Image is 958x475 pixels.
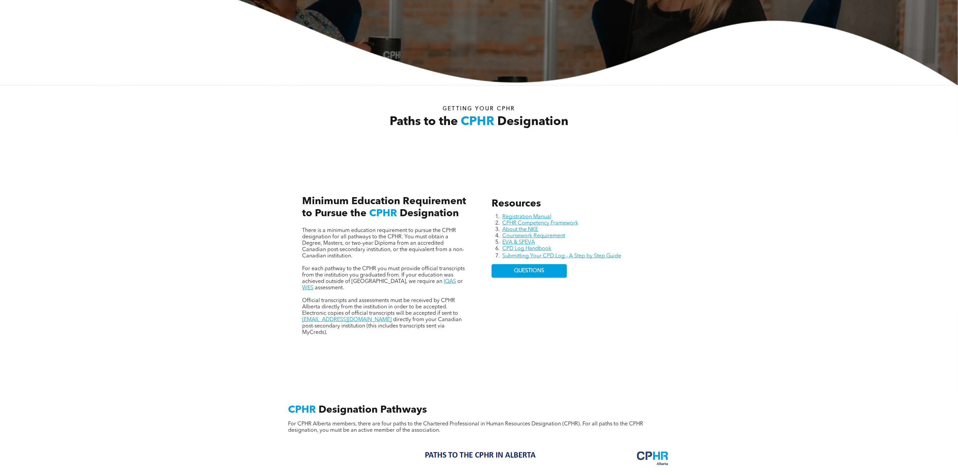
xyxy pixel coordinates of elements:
a: IQAS [444,279,456,284]
a: WES [302,285,314,291]
a: About the NKE [502,227,538,232]
span: CPHR [288,405,316,415]
span: directly from your Canadian post-secondary institution (this includes transcripts sent via MyCreds). [302,317,462,335]
a: [EMAIL_ADDRESS][DOMAIN_NAME] [302,317,392,322]
span: There is a minimum education requirement to pursue the CPHR designation for all pathways to the C... [302,228,464,259]
span: Getting your Cphr [443,106,515,112]
span: Designation Pathways [319,405,427,415]
span: Resources [492,199,541,209]
a: CPD Log Handbook [502,246,551,251]
a: QUESTIONS [492,264,567,278]
a: Submitting Your CPD Log - A Step by Step Guide [502,253,621,259]
span: Paths to the [390,116,458,128]
span: Designation [497,116,568,128]
span: Official transcripts and assessments must be received by CPHR Alberta directly from the instituti... [302,298,458,316]
span: Minimum Education Requirement to Pursue the [302,196,466,219]
a: EVA & SPEVA [502,240,535,245]
span: QUESTIONS [514,268,545,274]
a: CPHR Competency Framework [502,221,578,226]
span: For each pathway to the CPHR you must provide official transcripts from the institution you gradu... [302,266,465,284]
a: Registration Manual [502,214,551,220]
span: CPHR [461,116,494,128]
span: assessment. [315,285,344,291]
a: Coursework Requirement [502,233,565,239]
span: or [458,279,463,284]
span: Designation [400,209,459,219]
span: CPHR [370,209,397,219]
span: For CPHR Alberta members, there are four paths to the Chartered Professional in Human Resources D... [288,421,643,433]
